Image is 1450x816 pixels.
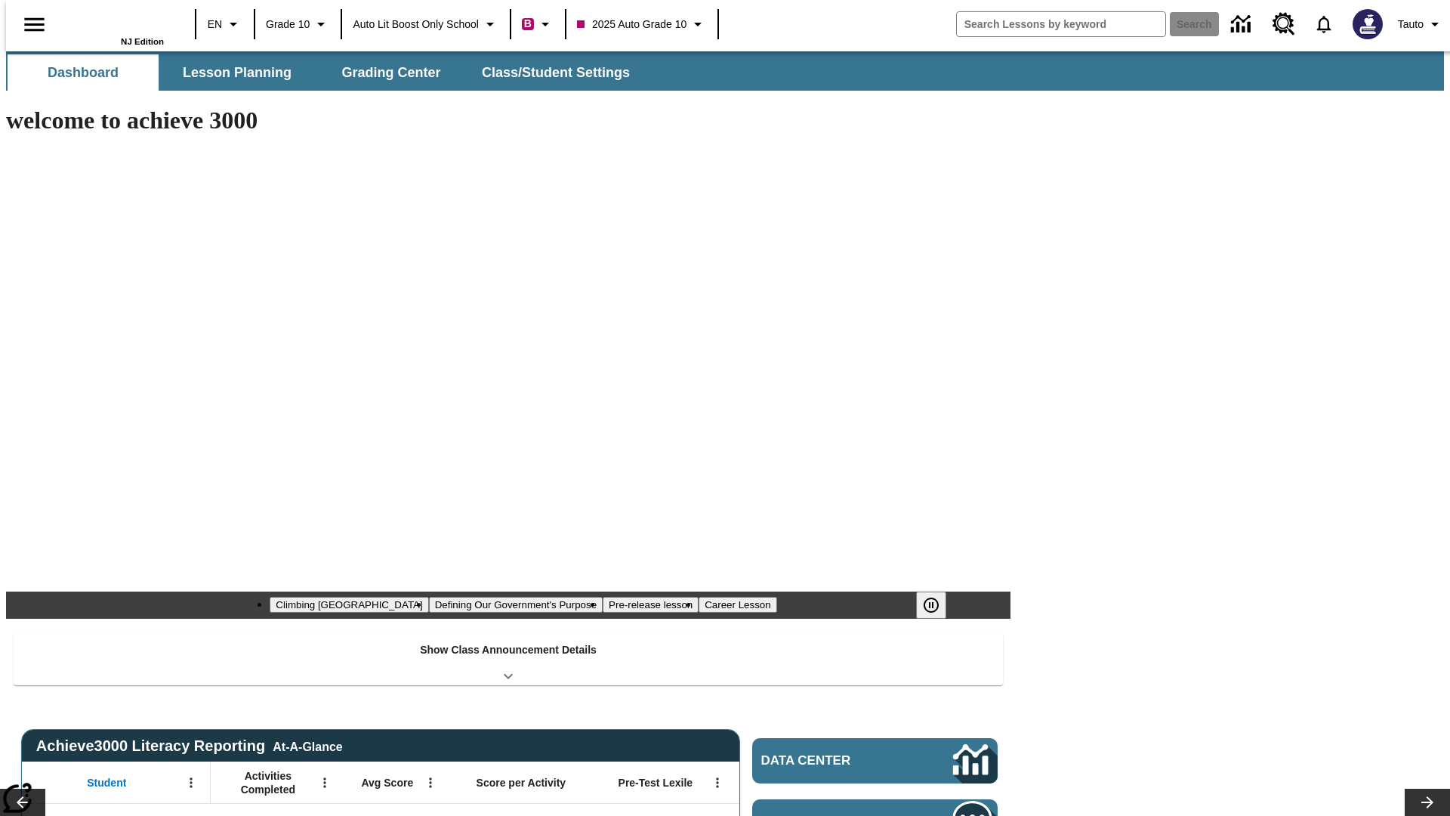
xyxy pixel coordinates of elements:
[957,12,1165,36] input: search field
[761,753,902,768] span: Data Center
[1398,17,1424,32] span: Tauto
[66,7,164,37] a: Home
[313,771,336,794] button: Open Menu
[316,54,467,91] button: Grading Center
[1344,5,1392,44] button: Select a new avatar
[347,11,505,38] button: School: Auto Lit Boost only School, Select your school
[477,776,566,790] span: Score per Activity
[87,776,126,790] span: Student
[916,592,946,619] button: Pause
[1304,5,1344,44] a: Notifications
[516,11,560,38] button: Boost Class color is violet red. Change class color
[1263,4,1304,45] a: Resource Center, Will open in new tab
[916,592,961,619] div: Pause
[266,17,310,32] span: Grade 10
[66,5,164,46] div: Home
[419,771,442,794] button: Open Menu
[1392,11,1450,38] button: Profile/Settings
[6,107,1010,134] h1: welcome to achieve 3000
[218,769,318,796] span: Activities Completed
[6,54,643,91] div: SubNavbar
[420,642,597,658] p: Show Class Announcement Details
[12,2,57,47] button: Open side menu
[201,11,249,38] button: Language: EN, Select a language
[14,633,1003,685] div: Show Class Announcement Details
[361,776,413,790] span: Avg Score
[470,54,642,91] button: Class/Student Settings
[699,597,776,613] button: Slide 4 Career Lesson
[260,11,336,38] button: Grade: Grade 10, Select a grade
[162,54,313,91] button: Lesson Planning
[270,597,428,613] button: Slide 1 Climbing Mount Tai
[706,771,729,794] button: Open Menu
[353,17,479,32] span: Auto Lit Boost only School
[121,37,164,46] span: NJ Edition
[180,771,202,794] button: Open Menu
[273,737,342,754] div: At-A-Glance
[752,738,998,784] a: Data Center
[603,597,699,613] button: Slide 3 Pre-release lesson
[208,17,222,32] span: EN
[571,11,713,38] button: Class: 2025 Auto Grade 10, Select your class
[577,17,686,32] span: 2025 Auto Grade 10
[524,14,532,33] span: B
[1222,4,1263,45] a: Data Center
[429,597,603,613] button: Slide 2 Defining Our Government's Purpose
[619,776,693,790] span: Pre-Test Lexile
[1405,789,1450,816] button: Lesson carousel, Next
[36,737,343,755] span: Achieve3000 Literacy Reporting
[6,51,1444,91] div: SubNavbar
[1353,9,1383,39] img: Avatar
[8,54,159,91] button: Dashboard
